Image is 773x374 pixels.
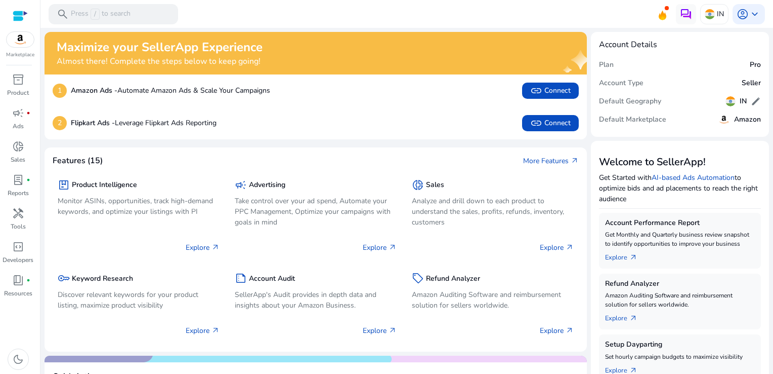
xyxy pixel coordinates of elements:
h5: Keyword Research [72,275,133,283]
p: Marketplace [6,51,34,59]
span: campaign [235,179,247,191]
h5: Account Performance Report [605,219,755,228]
h5: Pro [750,61,761,69]
span: arrow_outward [211,243,220,251]
p: Discover relevant keywords for your product listing, maximize product visibility [58,289,220,311]
p: Developers [3,255,33,265]
a: More Featuresarrow_outward [523,156,579,166]
button: linkConnect [522,83,579,99]
span: Connect [530,117,571,129]
span: sell [412,272,424,284]
span: handyman [12,207,24,219]
span: inventory_2 [12,73,24,86]
p: Sales [11,155,25,164]
a: AI-based Ads Automation [652,173,735,182]
p: Explore [186,242,220,253]
span: edit [751,96,761,106]
p: Analyze and drill down to each product to understand the sales, profits, refunds, inventory, cust... [412,196,574,228]
h5: Setup Dayparting [605,341,755,349]
p: Explore [540,325,574,336]
span: link [530,117,542,129]
span: keyboard_arrow_down [749,8,761,20]
p: Automate Amazon Ads & Scale Your Campaigns [71,85,270,96]
img: amazon.svg [7,32,34,47]
h5: IN [740,97,747,106]
p: Explore [363,325,397,336]
h5: Default Marketplace [599,116,666,124]
p: SellerApp's Audit provides in depth data and insights about your Amazon Business. [235,289,397,311]
p: Tools [11,222,26,231]
span: arrow_outward [566,243,574,251]
span: arrow_outward [389,243,397,251]
h5: Refund Analyzer [605,280,755,288]
span: fiber_manual_record [26,178,30,182]
p: Reports [8,189,29,198]
p: 1 [53,84,67,98]
button: linkConnect [522,115,579,131]
span: dark_mode [12,353,24,365]
p: IN [717,5,724,23]
span: campaign [12,107,24,119]
h4: Almost there! Complete the steps below to keep going! [57,57,263,66]
p: 2 [53,116,67,130]
p: Monitor ASINs, opportunities, track high-demand keywords, and optimize your listings with PI [58,196,220,217]
span: package [58,179,70,191]
h2: Maximize your SellerApp Experience [57,40,263,55]
h5: Advertising [249,181,285,190]
p: Product [7,88,29,97]
span: link [530,85,542,97]
span: key [58,272,70,284]
p: Take control over your ad spend, Automate your PPC Management, Optimize your campaigns with goals... [235,196,397,228]
h5: Product Intelligence [72,181,137,190]
h4: Features (15) [53,156,103,166]
h4: Account Details [599,40,761,50]
h5: Default Geography [599,97,661,106]
h3: Welcome to SellerApp! [599,156,761,168]
span: fiber_manual_record [26,111,30,115]
span: donut_small [412,179,424,191]
h5: Account Type [599,79,643,88]
span: arrow_outward [629,253,637,261]
span: search [57,8,69,20]
p: Explore [363,242,397,253]
p: Ads [13,122,24,131]
span: arrow_outward [211,326,220,334]
img: amazon.svg [718,114,730,126]
h5: Amazon [734,116,761,124]
p: Resources [4,289,32,298]
p: Amazon Auditing Software and reimbursement solution for sellers worldwide. [412,289,574,311]
p: Amazon Auditing Software and reimbursement solution for sellers worldwide. [605,291,755,309]
p: Explore [186,325,220,336]
b: Amazon Ads - [71,86,117,95]
img: in.svg [725,96,736,106]
h5: Refund Analyzer [426,275,480,283]
span: arrow_outward [389,326,397,334]
h5: Plan [599,61,614,69]
p: Get Monthly and Quarterly business review snapshot to identify opportunities to improve your busi... [605,230,755,248]
img: in.svg [705,9,715,19]
span: arrow_outward [566,326,574,334]
a: Explorearrow_outward [605,309,646,323]
h5: Sales [426,181,444,190]
span: Connect [530,85,571,97]
span: / [91,9,100,20]
span: lab_profile [12,174,24,186]
b: Flipkart Ads - [71,118,115,128]
span: donut_small [12,140,24,153]
span: fiber_manual_record [26,278,30,282]
span: book_4 [12,274,24,286]
p: Press to search [71,9,131,20]
p: Set hourly campaign budgets to maximize visibility [605,352,755,361]
p: Get Started with to optimize bids and ad placements to reach the right audience [599,172,761,204]
span: account_circle [737,8,749,20]
p: Explore [540,242,574,253]
a: Explorearrow_outward [605,248,646,263]
span: arrow_outward [571,157,579,165]
p: Leverage Flipkart Ads Reporting [71,118,217,128]
h5: Seller [742,79,761,88]
span: summarize [235,272,247,284]
span: arrow_outward [629,314,637,322]
h5: Account Audit [249,275,295,283]
span: code_blocks [12,241,24,253]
